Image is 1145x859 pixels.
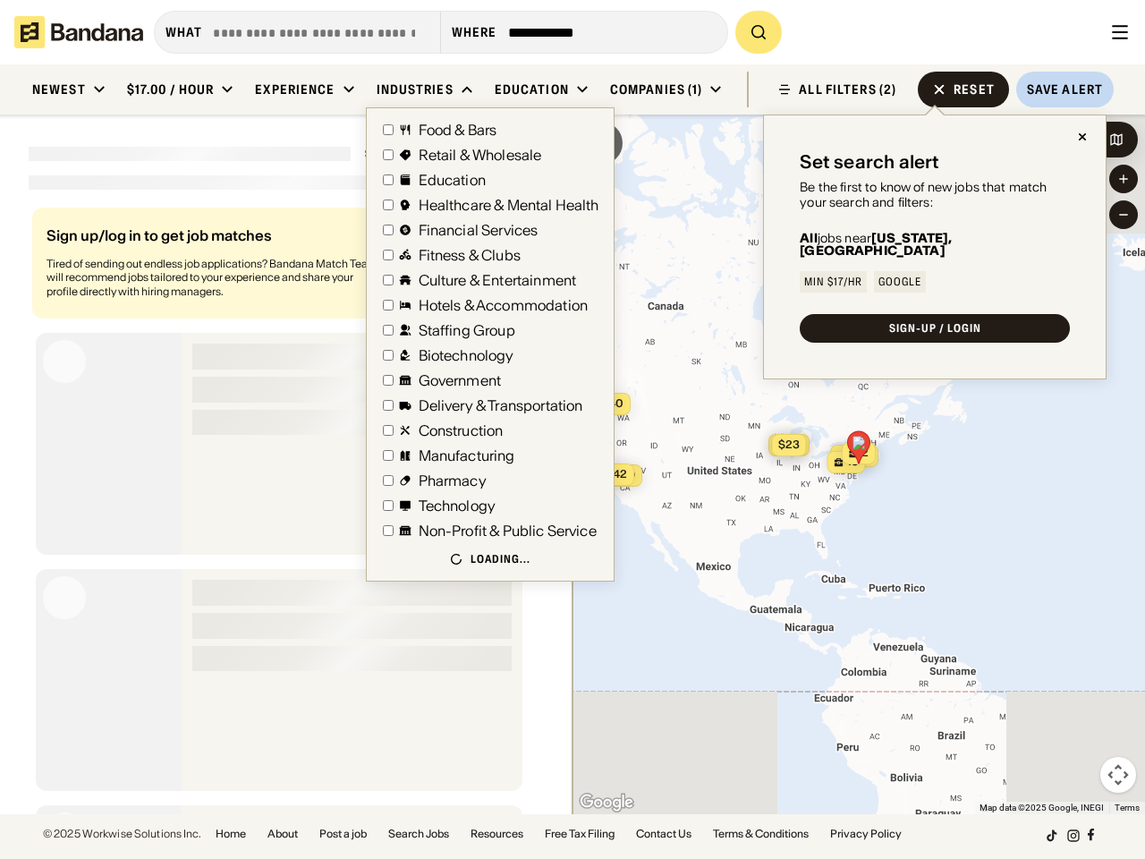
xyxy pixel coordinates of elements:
[804,276,862,287] div: Min $17/hr
[419,448,515,463] div: Manufacturing
[778,438,800,451] span: $23
[419,273,577,287] div: Culture & Entertainment
[889,323,980,334] div: SIGN-UP / LOGIN
[127,81,215,98] div: $17.00 / hour
[800,230,952,259] b: [US_STATE], [GEOGRAPHIC_DATA]
[14,16,143,48] img: Bandana logotype
[800,232,1070,257] div: jobs near
[419,198,599,212] div: Healthcare & Mental Health
[388,829,449,839] a: Search Jobs
[47,257,381,299] div: Tired of sending out endless job applications? Bandana Match Team will recommend jobs tailored to...
[267,829,298,839] a: About
[799,83,896,96] div: ALL FILTERS (2)
[471,829,523,839] a: Resources
[830,829,902,839] a: Privacy Policy
[47,228,381,257] div: Sign up/log in to get job matches
[954,83,995,96] div: Reset
[419,323,515,337] div: Staffing Group
[419,398,583,412] div: Delivery & Transportation
[1100,757,1136,793] button: Map camera controls
[419,123,497,137] div: Food & Bars
[255,81,335,98] div: Experience
[713,829,809,839] a: Terms & Conditions
[419,373,502,387] div: Government
[419,223,539,237] div: Financial Services
[43,829,201,839] div: © 2025 Workwise Solutions Inc.
[1027,81,1103,98] div: Save Alert
[577,791,636,814] img: Google
[377,81,454,98] div: Industries
[800,230,817,246] b: All
[545,829,615,839] a: Free Tax Filing
[319,829,367,839] a: Post a job
[419,348,514,362] div: Biotechnology
[577,791,636,814] a: Open this area in Google Maps (opens a new window)
[32,81,86,98] div: Newest
[495,81,569,98] div: Education
[419,248,521,262] div: Fitness & Clubs
[216,829,246,839] a: Home
[419,148,542,162] div: Retail & Wholesale
[1115,803,1140,812] a: Terms (opens in new tab)
[419,173,486,187] div: Education
[800,151,939,173] div: Set search alert
[419,298,589,312] div: Hotels & Accommodation
[800,180,1070,210] div: Be the first to know of new jobs that match your search and filters:
[419,523,597,538] div: Non-Profit & Public Service
[165,24,202,40] div: what
[613,467,627,482] span: 42
[636,829,691,839] a: Contact Us
[419,423,504,438] div: Construction
[29,200,544,814] div: grid
[878,276,921,287] div: Google
[419,498,496,513] div: Technology
[471,552,530,566] div: Loading...
[452,24,497,40] div: Where
[980,803,1104,812] span: Map data ©2025 Google, INEGI
[610,81,703,98] div: Companies (1)
[419,473,487,488] div: Pharmacy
